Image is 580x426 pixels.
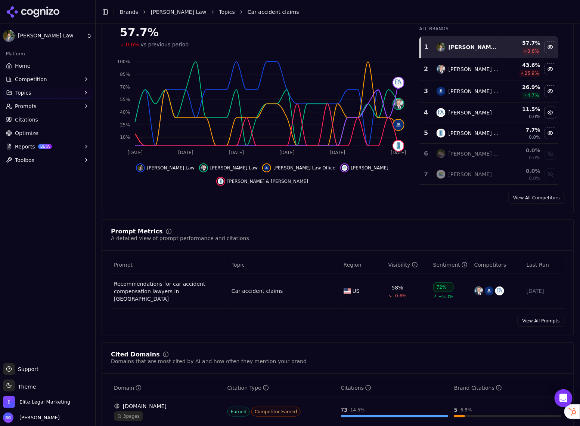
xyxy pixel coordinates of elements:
span: ↘ [388,293,392,299]
tspan: 10% [120,135,130,140]
nav: breadcrumb [120,8,559,16]
img: dan caplis law [201,165,207,171]
button: Show lyons gaddis data [545,168,556,180]
span: [PERSON_NAME] Law [18,33,83,39]
img: frank dazar [342,165,348,171]
a: Car accident claims [232,287,283,295]
span: Topic [232,261,245,269]
img: Elite Legal Marketing [3,396,15,408]
tspan: [DATE] [128,150,143,155]
span: -0.6% [394,293,407,299]
span: Support [15,365,38,373]
span: 0.0% [529,114,541,120]
div: 72% [433,282,454,292]
div: 5 [454,406,458,414]
th: totalCitationCount [338,380,452,396]
span: Elite Legal Marketing [19,399,70,405]
span: 25.9 % [525,70,539,76]
img: frank dazar [393,77,404,88]
button: Hide dan caplis law data [545,63,556,75]
img: Cannon Law [3,30,15,42]
img: dan caplis law [474,286,483,295]
tspan: 25% [120,122,130,128]
button: Hide cannon law data [545,41,556,53]
th: brandCitationCount [451,380,565,396]
tr: 5bachus & schanker[PERSON_NAME] & [PERSON_NAME]7.7%0.0%Hide bachus & schanker data [420,123,559,144]
div: [PERSON_NAME] [449,171,492,178]
span: Region [344,261,362,269]
div: 2 [423,65,429,74]
img: dan caplis law [437,65,446,74]
div: [PERSON_NAME] Law [449,43,499,51]
button: Prompts [3,100,92,112]
div: 5 [423,129,429,138]
div: 7 [423,170,429,179]
div: 57.7 % [505,39,540,47]
div: Prompt Metrics [111,229,163,235]
th: Topic [229,257,341,273]
tr: 6hadfield stieben & doutt, llc[PERSON_NAME] [PERSON_NAME] & [PERSON_NAME], Llc0.0%0.0%Show hadfie... [420,144,559,164]
div: 6 [423,149,429,158]
img: lyons gaddis [437,170,446,179]
a: Home [3,60,92,72]
button: Hide bachus & schanker data [216,177,308,186]
a: View All Prompts [518,315,565,327]
span: Competitor Earned [251,407,301,417]
span: Last Run [527,261,549,269]
img: hoggatt law office [437,87,446,96]
tspan: 55% [120,97,130,102]
span: [PERSON_NAME] Law Office [273,165,335,171]
img: bachus & schanker [393,141,404,151]
th: Region [341,257,385,273]
span: Earned [227,407,250,417]
button: Hide hoggatt law office data [262,163,335,172]
div: Brand Citations [454,384,502,392]
img: US flag [344,288,351,294]
span: vs previous period [141,41,189,48]
span: Competition [15,76,47,83]
span: Topics [15,89,31,96]
th: Competitors [471,257,524,273]
div: [PERSON_NAME] & [PERSON_NAME] [449,129,499,137]
span: Toolbox [15,156,35,164]
a: View All Competitors [508,192,565,204]
div: [PERSON_NAME] [449,109,492,116]
div: 26.9 % [505,83,540,91]
span: Optimize [15,129,38,137]
div: Citations [341,384,372,392]
span: 3 pages [114,411,143,421]
img: hoggatt law office [393,120,404,130]
span: Citations [15,116,38,123]
span: BETA [38,144,52,149]
div: [PERSON_NAME] Law [449,65,499,73]
div: Citation Type [227,384,269,392]
span: Reports [15,143,35,150]
span: 0.6% [126,41,139,48]
span: Prompts [15,102,37,110]
span: 0.0% [529,155,541,161]
button: Show hadfield stieben & doutt, llc data [545,148,556,160]
tr: 2dan caplis law[PERSON_NAME] Law43.6%25.9%Hide dan caplis law data [420,58,559,80]
div: 0.0 % [505,167,540,175]
button: Hide dan caplis law data [199,163,258,172]
tr: 7lyons gaddis[PERSON_NAME]0.0%0.0%Show lyons gaddis data [420,164,559,185]
span: [PERSON_NAME] & [PERSON_NAME] [227,178,308,184]
a: [PERSON_NAME] Law [151,8,207,16]
div: A detailed view of prompt performance and citations [111,235,249,242]
span: US [353,287,360,295]
div: Platform [3,48,92,60]
div: 0.0 % [505,147,540,154]
img: frank dazar [495,286,504,295]
th: Last Run [524,257,565,273]
div: Recommendations for car accident compensation lawyers in [GEOGRAPHIC_DATA] [114,280,226,303]
button: Toolbox [3,154,92,166]
span: Theme [15,384,36,390]
div: 73 [341,406,348,414]
tspan: 100% [117,59,130,64]
div: Cited Domains [111,352,160,358]
span: 4.7 % [528,92,539,98]
button: Hide frank dazar data [545,107,556,119]
img: bachus & schanker [218,178,224,184]
tspan: [DATE] [279,150,294,155]
button: Competition [3,73,92,85]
